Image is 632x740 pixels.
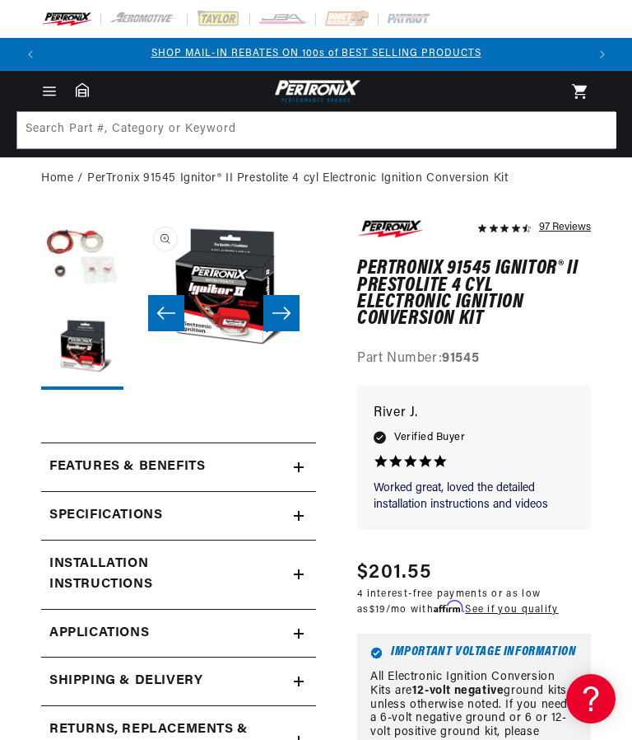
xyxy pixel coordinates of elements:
[17,112,616,148] input: Search Part #, Category or Keyword
[434,601,462,613] span: Affirm
[49,623,149,644] span: Applications
[151,49,481,59] a: SHOP MAIL-IN REBATES ON 100s of BEST SELLING PRODUCTS
[41,217,316,410] media-gallery: Gallery Viewer
[41,170,73,188] a: Home
[586,38,619,71] button: Translation missing: en.sections.announcements.next_announcement
[41,307,123,390] button: Load image 2 in gallery view
[357,588,591,617] p: 4 interest-free payments or as low as /mo with .
[271,77,361,105] img: Pertronix
[49,554,253,596] h2: Installation instructions
[370,647,578,659] h6: Important Voltage Information
[148,295,184,331] button: Slide left
[394,429,465,447] span: Verified Buyer
[465,605,558,615] a: See if you qualify - Learn more about Affirm Financing (opens in modal)
[374,480,574,513] p: Worked great, loved the detailed installation instructions and videos
[263,295,300,331] button: Slide right
[41,443,316,491] summary: Features & Benefits
[49,457,205,478] h2: Features & Benefits
[31,82,67,101] summary: Menu
[357,349,591,370] div: Part Number:
[41,610,316,658] a: Applications
[442,352,479,365] strong: 91545
[14,38,47,71] button: Translation missing: en.sections.announcements.previous_announcement
[49,671,202,692] h2: Shipping & Delivery
[412,685,504,697] strong: 12-volt negative
[47,46,586,62] div: Announcement
[87,170,508,188] a: PerTronix 91545 Ignitor® II Prestolite 4 cyl Electronic Ignition Conversion Kit
[41,217,123,299] button: Load image 1 in gallery view
[369,605,386,615] span: $19
[374,402,574,425] p: River J.
[539,217,591,237] div: 97 Reviews
[76,82,89,97] a: Garage: 0 item(s)
[49,505,162,527] h2: Specifications
[357,558,431,588] span: $201.55
[47,46,586,62] div: 1 of 2
[41,658,316,705] summary: Shipping & Delivery
[41,492,316,540] summary: Specifications
[357,260,591,328] h1: PerTronix 91545 Ignitor® II Prestolite 4 cyl Electronic Ignition Conversion Kit
[41,170,591,188] nav: breadcrumbs
[41,541,316,609] summary: Installation instructions
[579,112,615,148] button: Search Part #, Category or Keyword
